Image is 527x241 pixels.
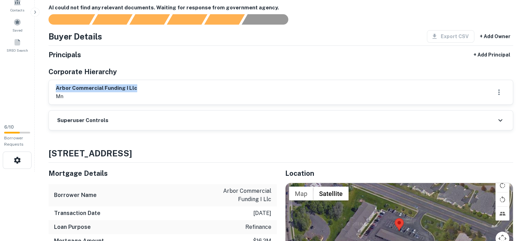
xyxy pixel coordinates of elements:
span: Saved [12,27,23,33]
button: Show street map [289,187,313,200]
p: refinance [245,223,271,231]
h6: Transaction Date [54,209,100,217]
div: Principals found, AI now looking for contact information... [167,14,207,25]
a: Saved [2,16,33,34]
button: Show satellite imagery [313,187,349,200]
a: SREO Search [2,36,33,54]
div: Sending borrower request to AI... [40,14,92,25]
button: + Add Owner [477,30,513,43]
iframe: Chat Widget [492,186,527,219]
div: Your request is received and processing... [92,14,132,25]
div: Documents found, AI parsing details... [129,14,170,25]
h4: [STREET_ADDRESS] [49,147,513,160]
h6: Superuser Controls [57,117,108,124]
div: Principals found, still searching for contact information. This may take time... [204,14,245,25]
p: arbor commercial funding i llc [209,187,271,204]
h6: AI could not find any relevant documents. Waiting for response from government agency. [49,4,513,12]
span: SREO Search [7,48,28,53]
span: Borrower Requests [4,136,24,147]
h6: Loan Purpose [54,223,91,231]
h6: Borrower Name [54,191,97,199]
h5: Location [285,168,513,179]
h5: Principals [49,50,81,60]
h4: Buyer Details [49,30,102,43]
p: [DATE] [253,209,271,217]
span: Contacts [10,7,24,13]
div: AI fulfillment process complete. [242,14,297,25]
button: + Add Principal [471,49,513,61]
h5: Mortgage Details [49,168,277,179]
h6: arbor commercial funding i llc [56,84,137,92]
h5: Corporate Hierarchy [49,67,117,77]
span: 6 / 10 [4,124,14,130]
p: mn [56,92,137,101]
